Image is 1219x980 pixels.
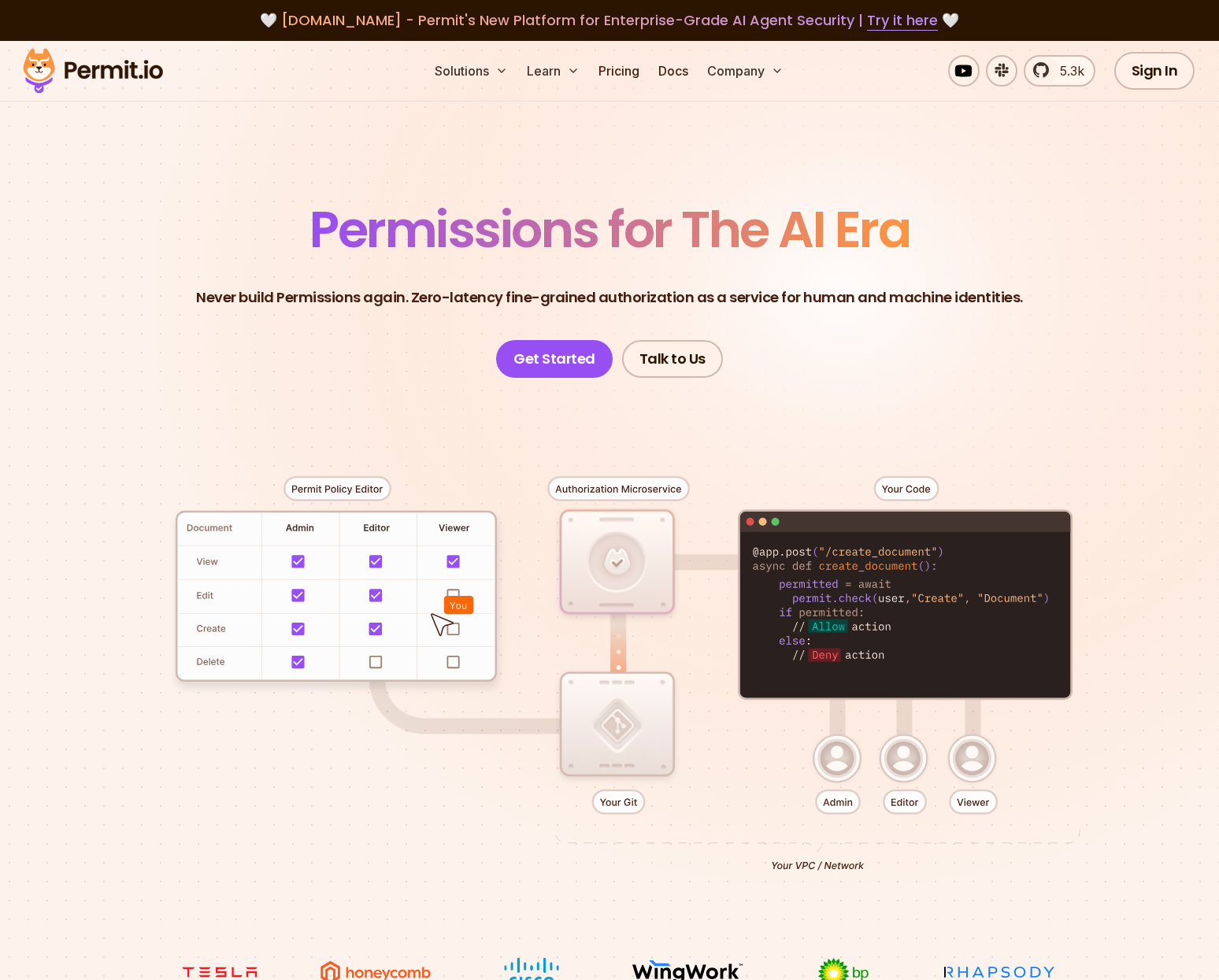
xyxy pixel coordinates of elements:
a: Docs [652,55,695,87]
button: Solutions [428,55,514,87]
span: 5.3k [1050,61,1084,80]
span: Permissions for The AI Era [309,194,910,264]
p: Never build Permissions again. Zero-latency fine-grained authorization as a service for human and... [196,287,1023,309]
a: Try it here [867,10,938,31]
a: 5.3k [1024,55,1095,87]
a: Pricing [592,55,646,87]
a: Get Started [496,340,613,378]
span: [DOMAIN_NAME] - Permit's New Platform for Enterprise-Grade AI Agent Security | [281,10,938,30]
button: Company [701,55,790,87]
img: Permit logo [16,44,170,98]
a: Talk to Us [622,340,723,378]
a: Sign In [1114,52,1195,90]
button: Learn [521,55,586,87]
div: 🤍 🤍 [38,9,1181,31]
